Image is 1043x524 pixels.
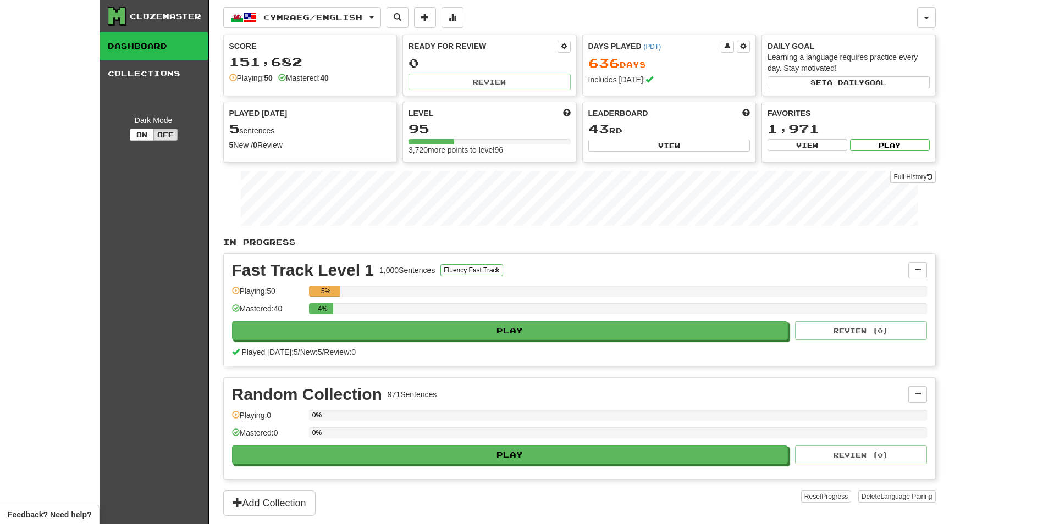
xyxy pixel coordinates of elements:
[768,108,930,119] div: Favorites
[223,490,316,516] button: Add Collection
[768,139,847,151] button: View
[388,389,437,400] div: 971 Sentences
[229,140,391,150] div: New / Review
[229,141,234,149] strong: 5
[588,56,750,70] div: Day s
[821,493,848,500] span: Progress
[795,321,927,340] button: Review (0)
[263,13,362,22] span: Cymraeg / English
[850,139,930,151] button: Play
[232,410,303,428] div: Playing: 0
[232,321,788,340] button: Play
[588,41,721,52] div: Days Played
[232,386,382,403] div: Random Collection
[414,7,436,28] button: Add sentence to collection
[442,7,463,28] button: More stats
[409,74,571,90] button: Review
[588,55,620,70] span: 636
[409,122,571,136] div: 95
[742,108,750,119] span: This week in points, UTC
[278,73,329,83] div: Mastered:
[588,108,648,119] span: Leaderboard
[409,108,433,119] span: Level
[588,74,750,85] div: Includes [DATE]!
[100,32,208,60] a: Dashboard
[232,303,303,321] div: Mastered: 40
[563,108,571,119] span: Score more points to level up
[801,490,851,503] button: ResetProgress
[324,348,356,356] span: Review: 0
[320,74,329,82] strong: 40
[409,144,571,155] div: 3,720 more points to level 96
[312,303,334,314] div: 4%
[8,509,91,520] span: Open feedback widget
[229,41,391,52] div: Score
[312,286,340,297] div: 5%
[232,427,303,445] div: Mastered: 0
[409,56,571,70] div: 0
[588,140,750,152] button: View
[264,74,273,82] strong: 50
[108,115,200,126] div: Dark Mode
[588,121,609,136] span: 43
[322,348,324,356] span: /
[241,348,297,356] span: Played [DATE]: 5
[253,141,257,149] strong: 0
[300,348,322,356] span: New: 5
[223,237,936,248] p: In Progress
[232,445,788,464] button: Play
[229,121,240,136] span: 5
[768,122,930,136] div: 1,971
[858,490,936,503] button: DeleteLanguage Pairing
[298,348,300,356] span: /
[379,265,435,276] div: 1,000 Sentences
[768,52,930,74] div: Learning a language requires practice every day. Stay motivated!
[229,108,288,119] span: Played [DATE]
[643,43,661,51] a: (PDT)
[232,286,303,304] div: Playing: 50
[768,76,930,88] button: Seta dailygoal
[100,60,208,87] a: Collections
[130,11,201,22] div: Clozemaster
[890,171,935,183] a: Full History
[223,7,381,28] button: Cymraeg/English
[588,122,750,136] div: rd
[387,7,409,28] button: Search sentences
[440,264,503,276] button: Fluency Fast Track
[229,55,391,69] div: 151,682
[130,129,154,141] button: On
[229,122,391,136] div: sentences
[229,73,273,83] div: Playing:
[153,129,178,141] button: Off
[409,41,558,52] div: Ready for Review
[232,262,374,278] div: Fast Track Level 1
[880,493,932,500] span: Language Pairing
[827,79,864,86] span: a daily
[795,445,927,464] button: Review (0)
[768,41,930,52] div: Daily Goal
